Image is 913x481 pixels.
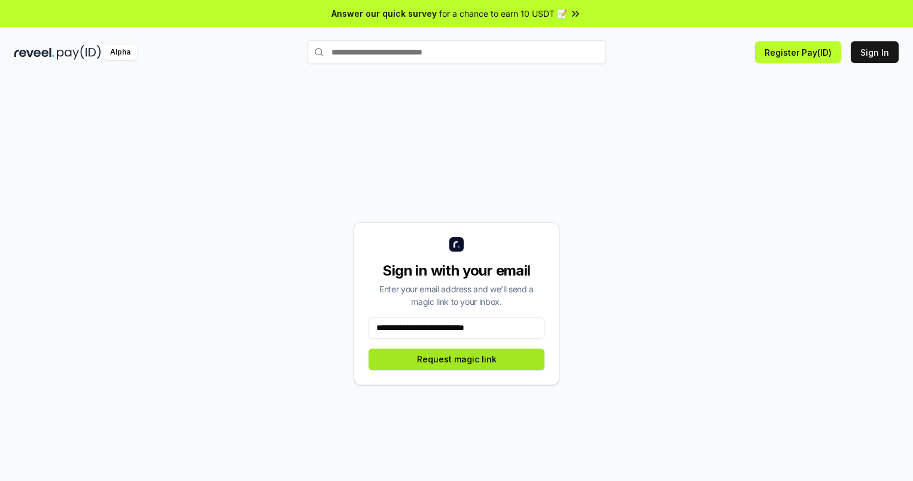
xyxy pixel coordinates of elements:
span: for a chance to earn 10 USDT 📝 [439,7,567,20]
img: logo_small [449,237,464,252]
button: Register Pay(ID) [755,41,841,63]
div: Alpha [104,45,137,60]
button: Sign In [851,41,899,63]
span: Answer our quick survey [331,7,437,20]
img: pay_id [57,45,101,60]
img: reveel_dark [14,45,54,60]
div: Sign in with your email [369,261,544,280]
button: Request magic link [369,349,544,370]
div: Enter your email address and we’ll send a magic link to your inbox. [369,283,544,308]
